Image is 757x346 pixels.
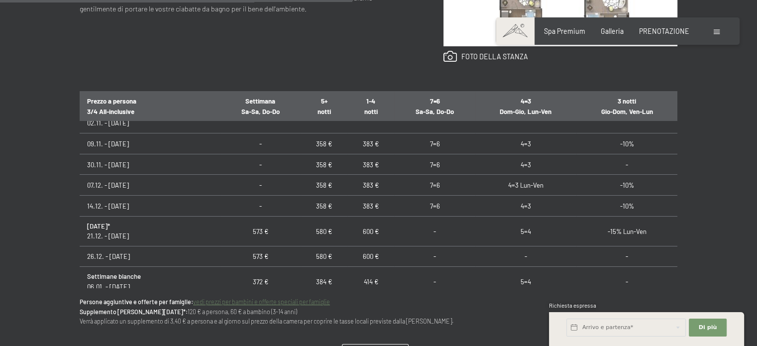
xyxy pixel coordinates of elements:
font: -10% [620,202,634,210]
font: - [433,278,436,286]
font: 06.01. - [DATE] [87,283,130,291]
font: 383 € [363,140,379,148]
font: 4=3 Lun-Ven [508,182,543,190]
font: 7=6 [430,182,439,190]
font: 4=3 [521,140,531,148]
font: 02.11. - [DATE] [87,119,129,127]
font: notti [364,107,378,115]
font: 21.12. - [DATE] [87,232,129,240]
font: 7=6 [430,202,439,210]
font: - [259,161,262,169]
font: - [626,278,628,286]
font: 372 € [253,278,268,286]
font: 1-4 [366,97,375,105]
font: 358 € [316,182,332,190]
font: 600 € [363,253,379,261]
a: PRENOTAZIONE [639,27,689,35]
font: Gio-Dom, Ven-Lun [601,107,652,115]
font: -15% Lun-Ven [607,228,646,235]
font: Dom-Gio, Lun-Ven [500,107,551,115]
font: 4=3 [521,202,531,210]
font: - [626,115,628,123]
font: 30.11. - [DATE] [87,161,129,169]
font: 358 € [316,115,332,123]
a: Galleria [601,27,624,35]
font: 573 € [253,253,268,261]
font: Di più [699,324,717,331]
font: 383 € [363,161,379,169]
font: 358 € [316,161,332,169]
font: 384 € [316,278,332,286]
font: 5=4 [521,278,531,286]
font: 358 € [316,140,332,148]
font: 120 € a persona, 60 € a bambino (3-14 anni) [188,308,297,315]
font: 07.12. - [DATE] [87,182,129,190]
font: 7=6 [430,140,439,148]
font: 4=3 [521,97,531,105]
font: - [525,253,527,261]
font: - [626,161,628,169]
font: Persone aggiuntive e offerte per famiglie: [80,298,193,305]
font: 3/4 All-inclusive [87,107,134,115]
font: [DATE]* [87,222,110,230]
font: Richiesta espressa [549,302,596,309]
font: 3 notti [618,97,636,105]
font: 600 € [363,228,379,235]
font: 414 € [364,278,378,286]
font: - [259,182,262,190]
font: Sa-Sa, Do-Do [241,107,280,115]
font: Supplemento [PERSON_NAME][DATE]*: [80,308,188,315]
font: 4=3 [521,161,531,169]
a: Spa Premium [544,27,585,35]
font: Settimana [245,97,275,105]
font: - [259,202,262,210]
font: 7=6 [430,161,439,169]
font: Verrà applicato un supplemento di 3,40 € a persona e al giorno sul prezzo della camera per coprir... [80,318,453,325]
font: - [626,253,628,261]
font: - [433,228,436,235]
font: 09.11. - [DATE] [87,140,129,148]
font: -10% [620,182,634,190]
font: 580 € [316,253,332,261]
font: -10% [620,140,634,148]
font: Prezzo a persona [87,97,136,105]
font: 14.12. - [DATE] [87,202,129,210]
a: vedi prezzi per bambini e offerte speciali per famiglie [193,298,330,305]
font: Sa-Sa, Do-Do [416,107,454,115]
font: Settimane bianche [87,272,141,280]
font: 7=6 [430,115,439,123]
font: - [525,115,527,123]
font: 26.12. - [DATE] [87,253,130,261]
font: notti [318,107,331,115]
font: 7=6 [430,97,439,105]
font: - [433,253,436,261]
font: - [259,140,262,148]
font: 383 € [363,115,379,123]
font: 383 € [363,182,379,190]
button: Di più [689,319,727,337]
font: 5+ [321,97,327,105]
font: 580 € [316,228,332,235]
font: 5=4 [521,228,531,235]
font: - [259,115,262,123]
font: 573 € [253,228,268,235]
